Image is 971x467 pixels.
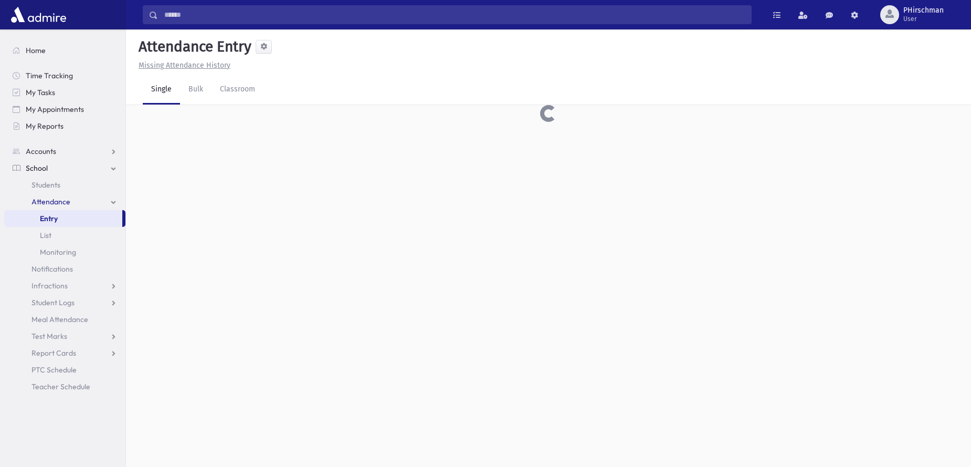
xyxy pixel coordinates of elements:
[31,331,67,341] span: Test Marks
[4,361,125,378] a: PTC Schedule
[31,365,77,375] span: PTC Schedule
[180,75,212,105] a: Bulk
[139,61,230,70] u: Missing Attendance History
[134,61,230,70] a: Missing Attendance History
[4,177,125,193] a: Students
[4,244,125,261] a: Monitoring
[40,231,51,240] span: List
[4,160,125,177] a: School
[4,118,125,134] a: My Reports
[4,378,125,395] a: Teacher Schedule
[4,227,125,244] a: List
[903,6,944,15] span: PHirschman
[26,147,56,156] span: Accounts
[134,38,251,56] h5: Attendance Entry
[31,281,68,290] span: Infractions
[4,311,125,328] a: Meal Attendance
[158,5,751,24] input: Search
[31,298,75,307] span: Student Logs
[40,247,76,257] span: Monitoring
[4,345,125,361] a: Report Cards
[40,214,58,223] span: Entry
[903,15,944,23] span: User
[143,75,180,105] a: Single
[4,294,125,311] a: Student Logs
[4,143,125,160] a: Accounts
[4,193,125,210] a: Attendance
[4,328,125,345] a: Test Marks
[26,46,46,55] span: Home
[4,277,125,294] a: Infractions
[31,197,70,206] span: Attendance
[31,180,60,190] span: Students
[8,4,69,25] img: AdmirePro
[26,121,64,131] span: My Reports
[4,261,125,277] a: Notifications
[26,105,84,114] span: My Appointments
[31,315,88,324] span: Meal Attendance
[4,84,125,101] a: My Tasks
[4,101,125,118] a: My Appointments
[31,348,76,358] span: Report Cards
[4,42,125,59] a: Home
[26,88,55,97] span: My Tasks
[26,163,48,173] span: School
[4,67,125,84] a: Time Tracking
[31,382,90,391] span: Teacher Schedule
[212,75,263,105] a: Classroom
[4,210,122,227] a: Entry
[26,71,73,80] span: Time Tracking
[31,264,73,274] span: Notifications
